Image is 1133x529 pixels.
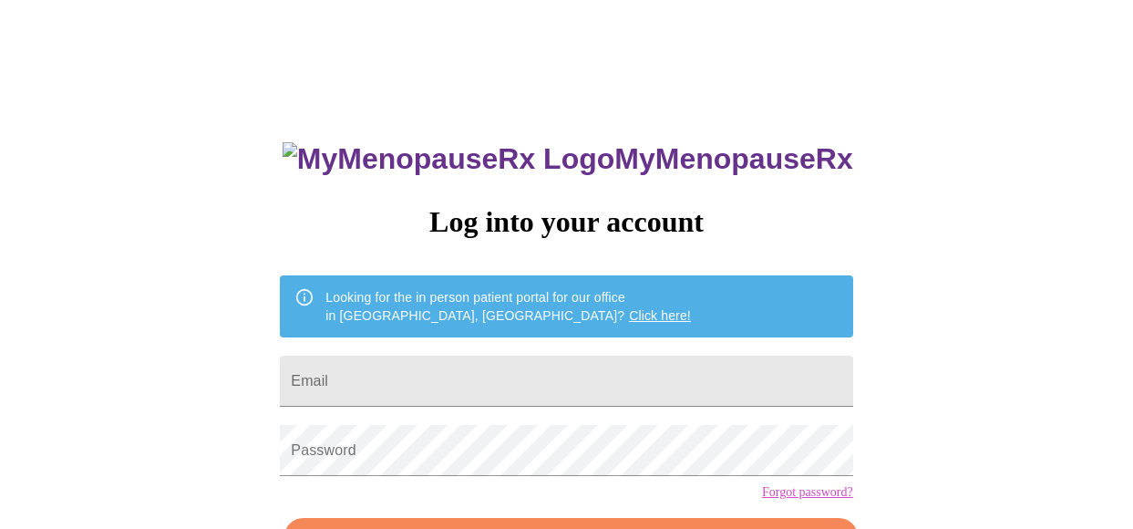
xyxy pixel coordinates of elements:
[629,308,691,323] a: Click here!
[762,485,853,500] a: Forgot password?
[283,142,614,176] img: MyMenopauseRx Logo
[283,142,853,176] h3: MyMenopauseRx
[325,281,691,332] div: Looking for the in person patient portal for our office in [GEOGRAPHIC_DATA], [GEOGRAPHIC_DATA]?
[280,205,852,239] h3: Log into your account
